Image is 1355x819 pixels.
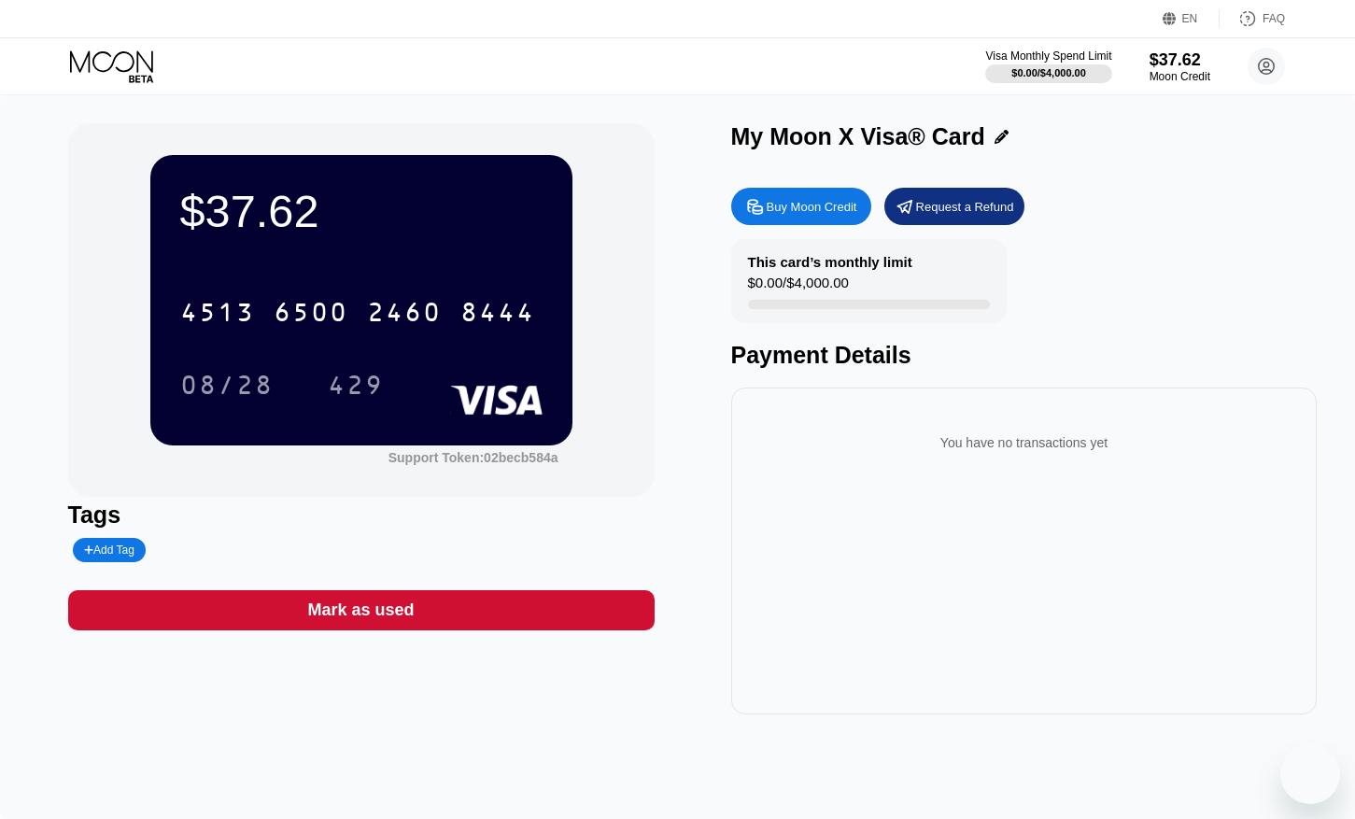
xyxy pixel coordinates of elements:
div: $37.62 [1150,50,1210,70]
div: 08/28 [180,373,274,402]
div: EN [1163,9,1220,28]
div: $37.62Moon Credit [1150,50,1210,83]
div: Buy Moon Credit [767,199,857,215]
div: $37.62 [180,185,543,237]
div: Visa Monthly Spend Limit$0.00/$4,000.00 [985,49,1111,83]
div: Add Tag [73,538,146,562]
div: EN [1182,12,1198,25]
div: Tags [68,501,655,529]
div: My Moon X Visa® Card [731,123,985,150]
div: 2460 [367,300,442,330]
div: FAQ [1220,9,1285,28]
div: Support Token: 02becb584a [388,450,558,465]
div: FAQ [1263,12,1285,25]
div: Mark as used [307,600,414,621]
div: Visa Monthly Spend Limit [985,49,1111,63]
div: Buy Moon Credit [731,188,871,225]
div: You have no transactions yet [746,417,1303,469]
div: Payment Details [731,342,1318,369]
div: This card’s monthly limit [748,254,912,270]
div: Request a Refund [916,199,1014,215]
div: 08/28 [166,361,288,408]
div: 429 [314,361,398,408]
div: Moon Credit [1150,70,1210,83]
div: Support Token:02becb584a [388,450,558,465]
div: 8444 [460,300,535,330]
div: Add Tag [84,544,134,557]
div: 4513 [180,300,255,330]
div: 429 [328,373,384,402]
div: $0.00 / $4,000.00 [1011,67,1086,78]
div: Mark as used [68,590,655,630]
iframe: Button to launch messaging window, conversation in progress [1280,744,1340,804]
div: 6500 [274,300,348,330]
div: 4513650024608444 [169,289,546,335]
div: Request a Refund [884,188,1024,225]
div: $0.00 / $4,000.00 [748,275,849,300]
